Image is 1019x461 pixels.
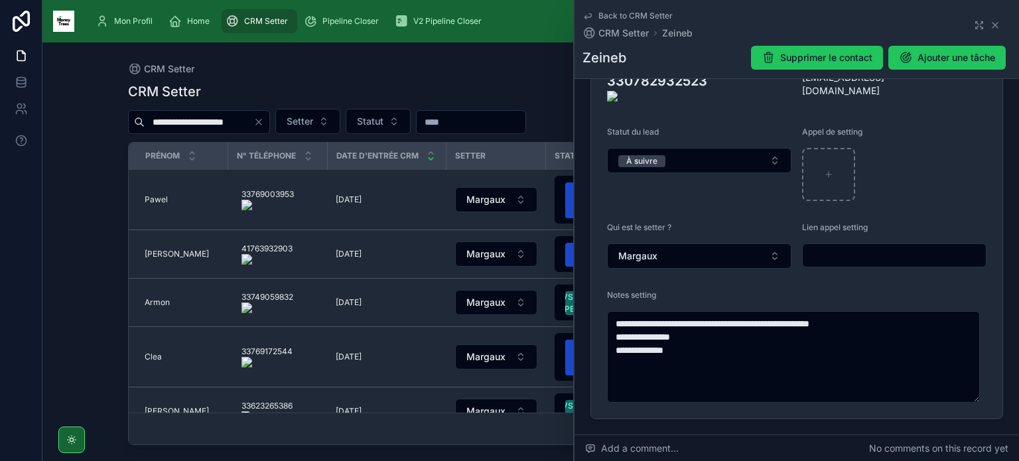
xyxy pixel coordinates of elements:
a: CRM Setter [582,27,649,40]
a: Select Button [454,186,538,213]
a: Select Button [554,332,652,381]
button: Select Button [607,148,791,173]
a: [DATE] [336,297,439,308]
span: Qui est le setter ? [607,222,671,232]
a: 33769003953 [236,184,320,216]
span: Notes setting [607,290,656,300]
img: actions-icon.png [241,254,293,265]
span: Margaux [466,350,506,363]
div: À suivre [626,155,657,167]
span: Lien appel setting [802,222,868,232]
a: Zeineb [662,27,693,40]
span: Add a comment... [585,442,679,455]
span: Margaux [466,247,506,261]
a: Pipeline Closer [300,9,388,33]
span: Statut du lead [555,151,624,161]
a: CRM Setter [222,9,297,33]
onoff-telecom-ce-phone-number-wrapper: 41763932903 [241,243,293,253]
span: [PERSON_NAME] [145,249,209,259]
a: Back to CRM Setter [582,11,673,21]
span: [DATE] [336,249,362,259]
a: [DATE] [336,249,439,259]
button: Ajouter une tâche [888,46,1006,70]
a: [DATE] [336,352,439,362]
span: Statut du lead [607,127,659,137]
span: Armon [145,297,170,308]
span: Prénom [145,151,180,161]
a: [PERSON_NAME] [145,406,220,417]
span: [DATE] [336,406,362,417]
onoff-telecom-ce-phone-number-wrapper: 33749059832 [241,292,293,302]
button: Select Button [455,399,537,424]
span: Ajouter une tâche [917,51,995,64]
onoff-telecom-ce-phone-number-wrapper: 33623265386 [241,401,293,411]
button: Clear [253,117,269,127]
img: App logo [53,11,74,32]
span: [EMAIL_ADDRESS][DOMAIN_NAME] [802,71,921,98]
span: [DATE] [336,352,362,362]
a: [DATE] [336,406,439,417]
span: Mon Profil [114,16,153,27]
button: Select Button [275,109,340,134]
a: Select Button [454,289,538,316]
button: Select Button [555,393,651,429]
span: Setter [287,115,313,128]
span: Supprimer le contact [780,51,872,64]
span: Statut [357,115,383,128]
a: 33623265386 [236,395,320,427]
a: 33749059832 [236,287,320,318]
span: Clea [145,352,162,362]
button: Supprimer le contact [751,46,883,70]
a: Mon Profil [92,9,162,33]
button: Select Button [346,109,411,134]
onoff-telecom-ce-phone-number-wrapper: 33769003953 [241,189,294,199]
span: Margaux [618,249,657,263]
a: Select Button [554,235,652,273]
button: Select Button [607,243,791,269]
a: CRM Setter [128,62,194,76]
a: Select Button [554,393,652,430]
span: CRM Setter [144,62,194,76]
a: [PERSON_NAME] [145,249,220,259]
a: Select Button [454,398,538,425]
span: N° Téléphone [237,151,296,161]
a: Home [165,9,219,33]
img: actions-icon.png [241,200,294,210]
span: [DATE] [336,297,362,308]
a: Clea [145,352,220,362]
a: [DATE] [336,194,439,205]
a: 41763932903 [236,238,320,270]
img: actions-icon.png [241,411,293,422]
span: CRM Setter [598,27,649,40]
span: Home [187,16,210,27]
span: [PERSON_NAME] [145,406,209,417]
a: 33769172544 [236,341,320,373]
button: Select Button [455,290,537,315]
img: actions-icon.png [241,357,293,367]
span: Pawel [145,194,168,205]
onoff-telecom-ce-phone-number-wrapper: 33769172544 [241,346,293,356]
span: Margaux [466,296,506,309]
button: Select Button [455,241,537,267]
a: Select Button [454,344,538,370]
img: actions-icon.png [607,91,791,101]
span: Date d'entrée CRM [336,151,419,161]
a: Select Button [554,175,652,224]
button: Select Button [455,344,537,369]
a: Select Button [554,284,652,321]
onoff-telecom-ce-phone-number-wrapper: 330782932523 [607,73,707,89]
img: actions-icon.png [241,302,293,313]
div: scrollable content [85,7,966,36]
span: Appel de setting [802,127,862,137]
button: Select Button [455,187,537,212]
span: Pipeline Closer [322,16,379,27]
a: V2 Pipeline Closer [391,9,491,33]
a: Pawel [145,194,220,205]
h1: Zeineb [582,48,626,67]
span: Margaux [466,193,506,206]
a: Select Button [454,241,538,267]
span: Margaux [466,405,506,418]
span: [DATE] [336,194,362,205]
span: Back to CRM Setter [598,11,673,21]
